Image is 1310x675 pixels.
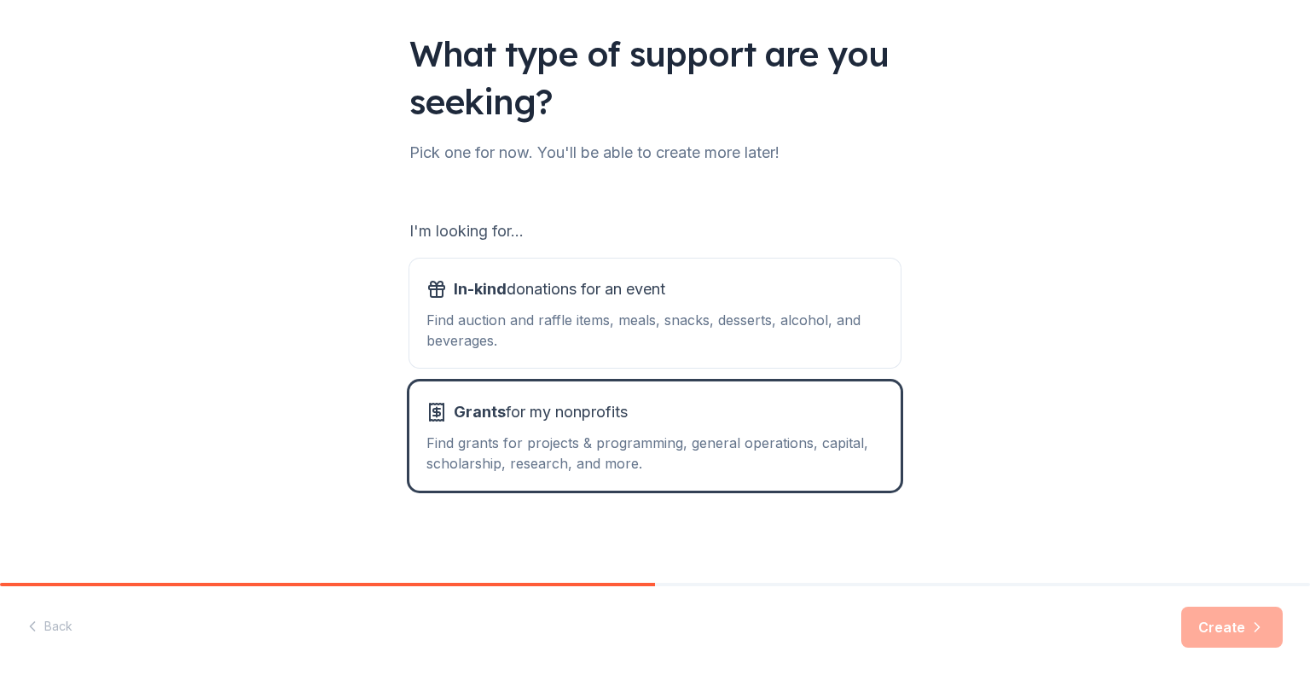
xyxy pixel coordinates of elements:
[426,310,884,351] div: Find auction and raffle items, meals, snacks, desserts, alcohol, and beverages.
[454,403,506,421] span: Grants
[409,139,901,166] div: Pick one for now. You'll be able to create more later!
[409,259,901,368] button: In-kinddonations for an eventFind auction and raffle items, meals, snacks, desserts, alcohol, and...
[426,433,884,474] div: Find grants for projects & programming, general operations, capital, scholarship, research, and m...
[454,399,628,426] span: for my nonprofits
[409,30,901,125] div: What type of support are you seeking?
[454,280,507,298] span: In-kind
[454,276,665,303] span: donations for an event
[409,218,901,245] div: I'm looking for...
[409,381,901,491] button: Grantsfor my nonprofitsFind grants for projects & programming, general operations, capital, schol...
